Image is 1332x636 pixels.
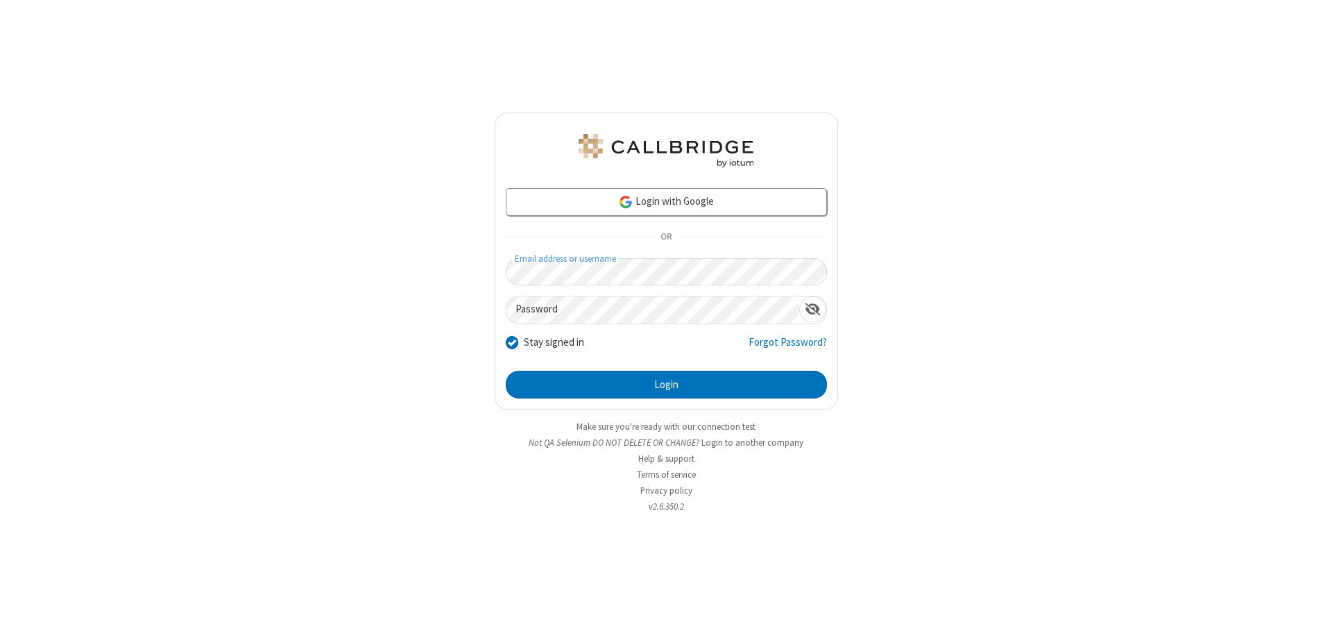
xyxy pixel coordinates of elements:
img: google-icon.png [618,194,633,210]
a: Privacy policy [640,485,692,496]
img: QA Selenium DO NOT DELETE OR CHANGE [576,134,756,167]
span: OR [655,228,677,247]
div: Show password [799,296,826,322]
input: Email address or username [506,258,827,285]
a: Login with Google [506,188,827,216]
button: Login [506,371,827,399]
label: Stay signed in [524,335,584,351]
a: Help & support [638,453,694,465]
a: Make sure you're ready with our connection test [577,421,755,433]
li: Not QA Selenium DO NOT DELETE OR CHANGE? [495,436,838,449]
button: Login to another company [701,436,803,449]
input: Password [506,296,799,324]
li: v2.6.350.2 [495,500,838,513]
a: Terms of service [637,469,696,480]
a: Forgot Password? [749,335,827,361]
